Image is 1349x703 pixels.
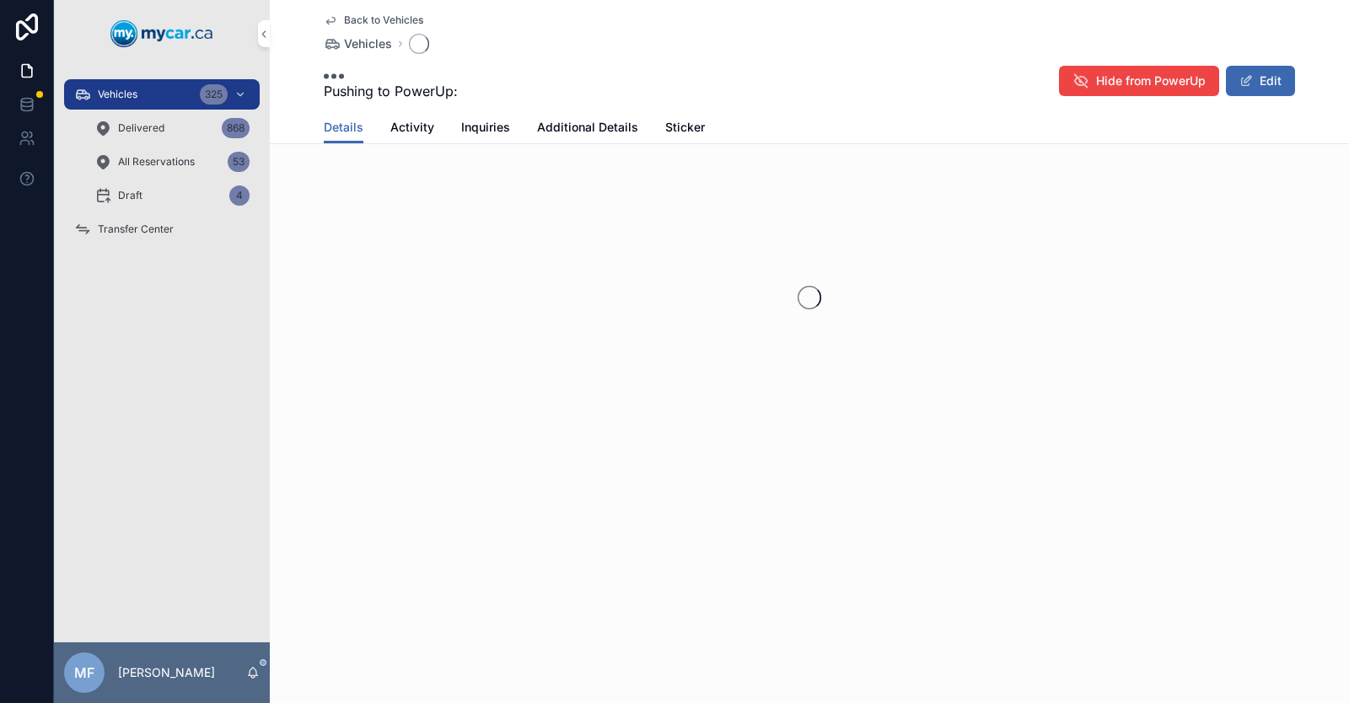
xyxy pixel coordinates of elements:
[84,147,260,177] a: All Reservations53
[84,180,260,211] a: Draft4
[118,664,215,681] p: [PERSON_NAME]
[537,119,638,136] span: Additional Details
[64,79,260,110] a: Vehicles325
[324,119,363,136] span: Details
[324,35,392,52] a: Vehicles
[461,119,510,136] span: Inquiries
[229,185,250,206] div: 4
[110,20,213,47] img: App logo
[344,35,392,52] span: Vehicles
[537,112,638,146] a: Additional Details
[344,13,423,27] span: Back to Vehicles
[64,214,260,244] a: Transfer Center
[390,112,434,146] a: Activity
[74,663,94,683] span: MF
[324,81,458,101] span: Pushing to PowerUp:
[461,112,510,146] a: Inquiries
[98,88,137,101] span: Vehicles
[228,152,250,172] div: 53
[84,113,260,143] a: Delivered868
[118,121,164,135] span: Delivered
[324,13,423,27] a: Back to Vehicles
[54,67,270,266] div: scrollable content
[1226,66,1295,96] button: Edit
[1059,66,1219,96] button: Hide from PowerUp
[222,118,250,138] div: 868
[665,112,705,146] a: Sticker
[118,155,195,169] span: All Reservations
[324,112,363,144] a: Details
[665,119,705,136] span: Sticker
[390,119,434,136] span: Activity
[98,223,174,236] span: Transfer Center
[200,84,228,105] div: 325
[118,189,142,202] span: Draft
[1096,72,1206,89] span: Hide from PowerUp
